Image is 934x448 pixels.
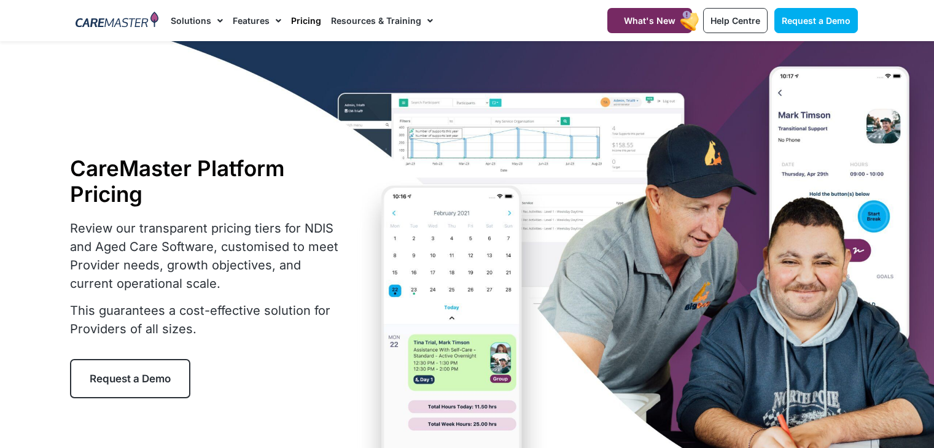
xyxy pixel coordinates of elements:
[70,155,346,207] h1: CareMaster Platform Pricing
[703,8,768,33] a: Help Centre
[90,373,171,385] span: Request a Demo
[607,8,692,33] a: What's New
[774,8,858,33] a: Request a Demo
[624,15,675,26] span: What's New
[710,15,760,26] span: Help Centre
[70,219,346,293] p: Review our transparent pricing tiers for NDIS and Aged Care Software, customised to meet Provider...
[70,359,190,398] a: Request a Demo
[782,15,850,26] span: Request a Demo
[76,12,158,30] img: CareMaster Logo
[70,301,346,338] p: This guarantees a cost-effective solution for Providers of all sizes.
